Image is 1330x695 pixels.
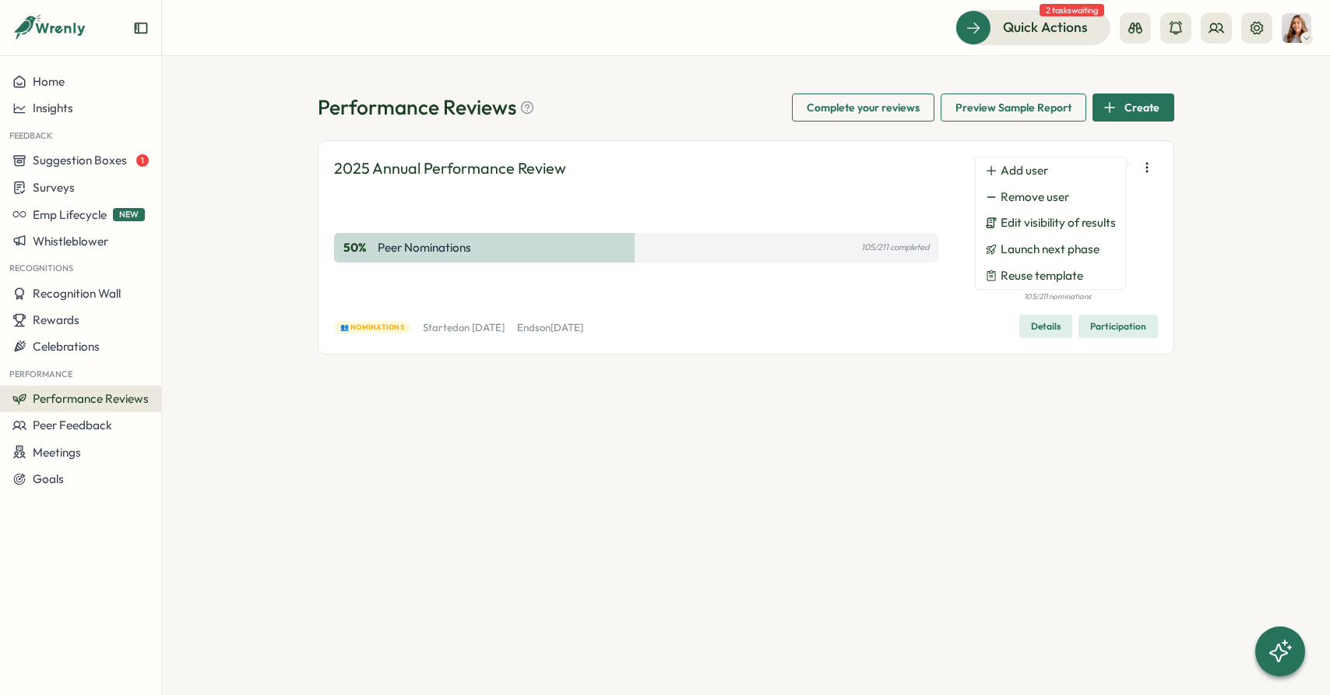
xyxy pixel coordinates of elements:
[33,339,100,354] span: Celebrations
[1031,316,1061,337] span: Details
[1092,93,1174,122] button: Create
[343,239,375,256] p: 50 %
[1001,269,1083,283] span: Reuse template
[1024,291,1091,303] p: 105/211 nominations
[33,153,127,168] span: Suggestion Boxes
[113,208,145,221] span: NEW
[33,391,149,406] span: Performance Reviews
[33,286,121,301] span: Recognition Wall
[33,101,73,115] span: Insights
[133,20,149,36] button: Expand sidebar
[807,94,920,121] span: Complete your reviews
[1001,242,1100,256] span: Launch next phase
[378,239,471,256] p: Peer Nominations
[1001,190,1069,204] span: Remove user
[976,184,1125,210] button: Remove user
[1040,4,1104,16] span: 2 tasks waiting
[861,242,929,252] p: 105/211 completed
[33,418,112,432] span: Peer Feedback
[318,93,535,121] h1: Performance Reviews
[33,74,65,89] span: Home
[340,322,404,333] span: 👥 Nominations
[423,321,505,335] p: Started on [DATE]
[1124,94,1159,121] span: Create
[1001,164,1048,178] span: Add user
[334,157,566,181] p: 2025 Annual Performance Review
[517,321,583,335] p: Ends on [DATE]
[33,471,64,486] span: Goals
[792,93,934,122] button: Complete your reviews
[136,154,149,167] span: 1
[33,207,107,222] span: Emp Lifecycle
[976,263,1125,289] button: Reuse template
[1078,315,1158,338] button: Participation
[955,94,1071,121] span: Preview Sample Report
[33,445,81,460] span: Meetings
[1001,216,1116,230] span: Edit visibility of results
[33,180,75,195] span: Surveys
[976,236,1125,263] button: Launch next phase
[1090,316,1146,337] span: Participation
[976,210,1125,236] button: Edit visibility of results
[1019,315,1072,338] button: Details
[1282,13,1311,43] img: Becky Romero
[976,157,1125,184] button: Add user
[33,234,108,249] span: Whistleblower
[955,10,1110,44] button: Quick Actions
[941,93,1086,122] button: Preview Sample Report
[33,312,79,327] span: Rewards
[1003,17,1088,37] span: Quick Actions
